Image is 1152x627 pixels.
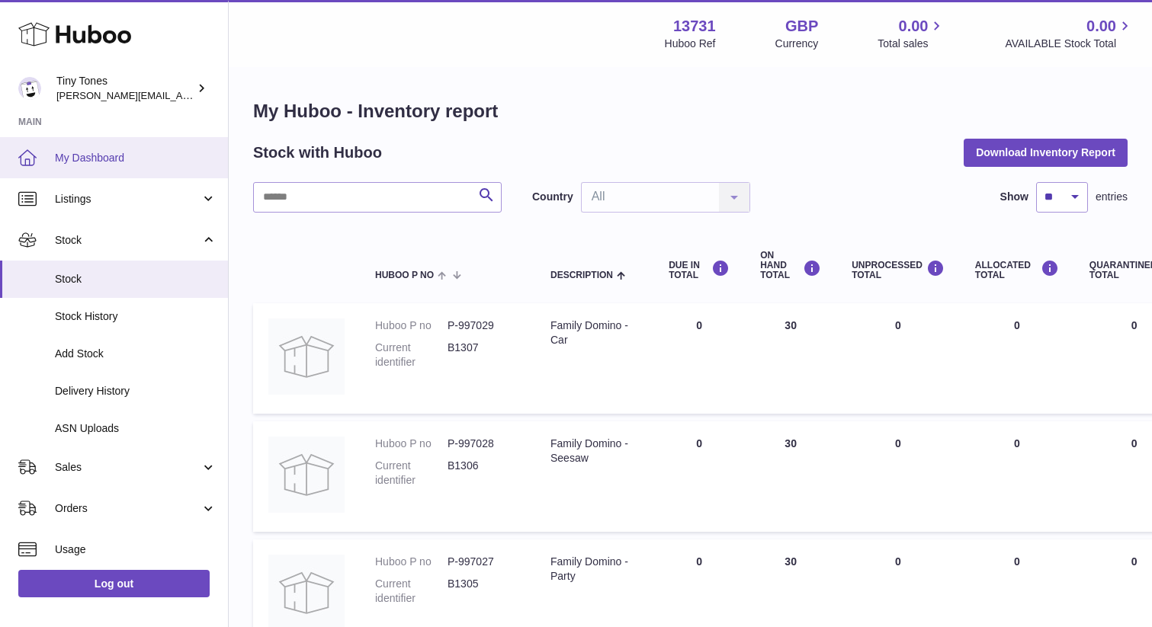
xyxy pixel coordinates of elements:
td: 0 [836,421,960,532]
span: Add Stock [55,347,217,361]
dd: P-997027 [448,555,520,569]
dt: Current identifier [375,459,448,488]
div: Family Domino - Party [550,555,638,584]
label: Country [532,190,573,204]
span: Huboo P no [375,270,434,280]
span: [PERSON_NAME][EMAIL_ADDRESS][DOMAIN_NAME] [56,89,306,101]
span: Listings [55,192,201,206]
div: DUE IN TOTAL [669,260,730,280]
span: My Dashboard [55,151,217,165]
dt: Huboo P no [375,318,448,333]
div: ON HAND Total [760,251,821,281]
a: 0.00 AVAILABLE Stock Total [1005,16,1134,51]
dd: B1307 [448,341,520,369]
td: 0 [960,421,1074,532]
span: Stock [55,272,217,286]
div: Tiny Tones [56,74,194,103]
dt: Current identifier [375,577,448,606]
a: 0.00 Total sales [878,16,945,51]
span: 0 [1131,437,1138,449]
span: ASN Uploads [55,421,217,436]
td: 30 [745,421,836,532]
td: 30 [745,303,836,414]
span: Description [550,270,613,280]
div: Family Domino - Car [550,318,638,347]
dd: P-997028 [448,437,520,451]
span: Usage [55,542,217,557]
span: 0 [1131,555,1138,568]
div: UNPROCESSED Total [852,260,945,280]
span: Stock History [55,309,217,324]
dt: Current identifier [375,341,448,369]
strong: GBP [785,16,818,37]
span: Orders [55,501,201,516]
span: Stock [55,233,201,248]
span: AVAILABLE Stock Total [1005,37,1134,51]
span: 0 [1131,319,1138,331]
div: Huboo Ref [665,37,716,51]
div: Family Domino - Seesaw [550,437,638,465]
div: ALLOCATED Total [975,260,1059,280]
h1: My Huboo - Inventory report [253,99,1128,123]
dd: B1306 [448,459,520,488]
img: product image [268,318,345,395]
span: Sales [55,460,201,475]
dt: Huboo P no [375,555,448,569]
strong: 13731 [673,16,716,37]
dd: P-997029 [448,318,520,333]
td: 0 [653,421,745,532]
h2: Stock with Huboo [253,142,382,163]
span: Total sales [878,37,945,51]
td: 0 [960,303,1074,414]
span: 0.00 [899,16,929,37]
span: Delivery History [55,384,217,398]
dd: B1305 [448,577,520,606]
td: 0 [653,303,745,414]
td: 0 [836,303,960,414]
button: Download Inventory Report [964,139,1128,166]
img: sasha@tinytones.uk [18,77,41,100]
div: Currency [775,37,819,51]
dt: Huboo P no [375,437,448,451]
img: product image [268,437,345,513]
span: entries [1096,190,1128,204]
span: 0.00 [1086,16,1116,37]
a: Log out [18,570,210,597]
label: Show [1000,190,1028,204]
